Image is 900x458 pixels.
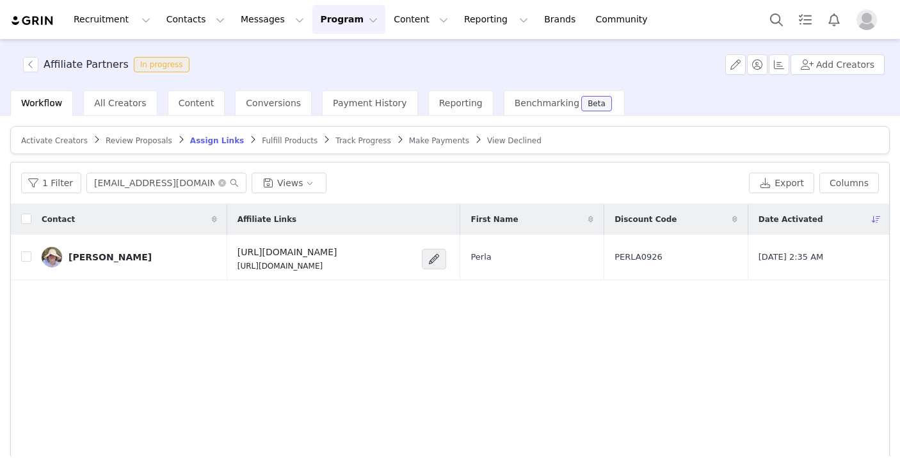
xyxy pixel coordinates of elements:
h3: Affiliate Partners [44,57,129,72]
div: [PERSON_NAME] [68,252,152,262]
span: Discount Code [615,214,677,225]
a: Tasks [791,5,819,34]
a: Brands [536,5,587,34]
span: Fulfill Products [262,136,317,145]
span: Review Proposals [106,136,172,145]
span: Track Progress [335,136,390,145]
span: PERLA0926 [615,251,663,264]
img: placeholder-profile.jpg [856,10,877,30]
span: In progress [134,57,189,72]
span: Content [179,98,214,108]
span: Assign Links [190,136,244,145]
span: [object Object] [23,57,195,72]
img: 73804bf4-1405-4ea8-b45a-88c508cb6ad7.jpg [42,247,62,267]
i: icon: close-circle [218,179,226,187]
span: View Declined [487,136,542,145]
button: Columns [819,173,879,193]
span: Date Activated [759,214,823,225]
a: [PERSON_NAME] [42,247,217,267]
button: Notifications [820,5,848,34]
span: [DATE] 2:35 AM [759,251,824,264]
span: Activate Creators [21,136,88,145]
h4: [URL][DOMAIN_NAME] [237,246,337,259]
p: [URL][DOMAIN_NAME] [237,260,337,272]
span: Perla [470,251,491,264]
button: Profile [849,10,890,30]
span: Benchmarking [515,98,579,108]
img: grin logo [10,15,55,27]
a: Community [588,5,661,34]
button: Views [252,173,326,193]
button: Messages [233,5,312,34]
button: Reporting [456,5,536,34]
span: First Name [470,214,518,225]
span: Affiliate Links [237,214,296,225]
i: icon: search [230,178,239,187]
span: Make Payments [409,136,469,145]
button: Export [749,173,814,193]
span: Reporting [439,98,483,108]
div: Beta [588,100,606,107]
button: Program [312,5,385,34]
span: Payment History [333,98,407,108]
span: Conversions [246,98,301,108]
button: 1 Filter [21,173,81,193]
span: Contact [42,214,75,225]
button: Contacts [159,5,232,34]
button: Add Creators [791,54,885,75]
input: Search... [86,173,246,193]
button: Recruitment [66,5,158,34]
span: All Creators [94,98,146,108]
button: Content [386,5,456,34]
span: Workflow [21,98,62,108]
button: Search [762,5,791,34]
